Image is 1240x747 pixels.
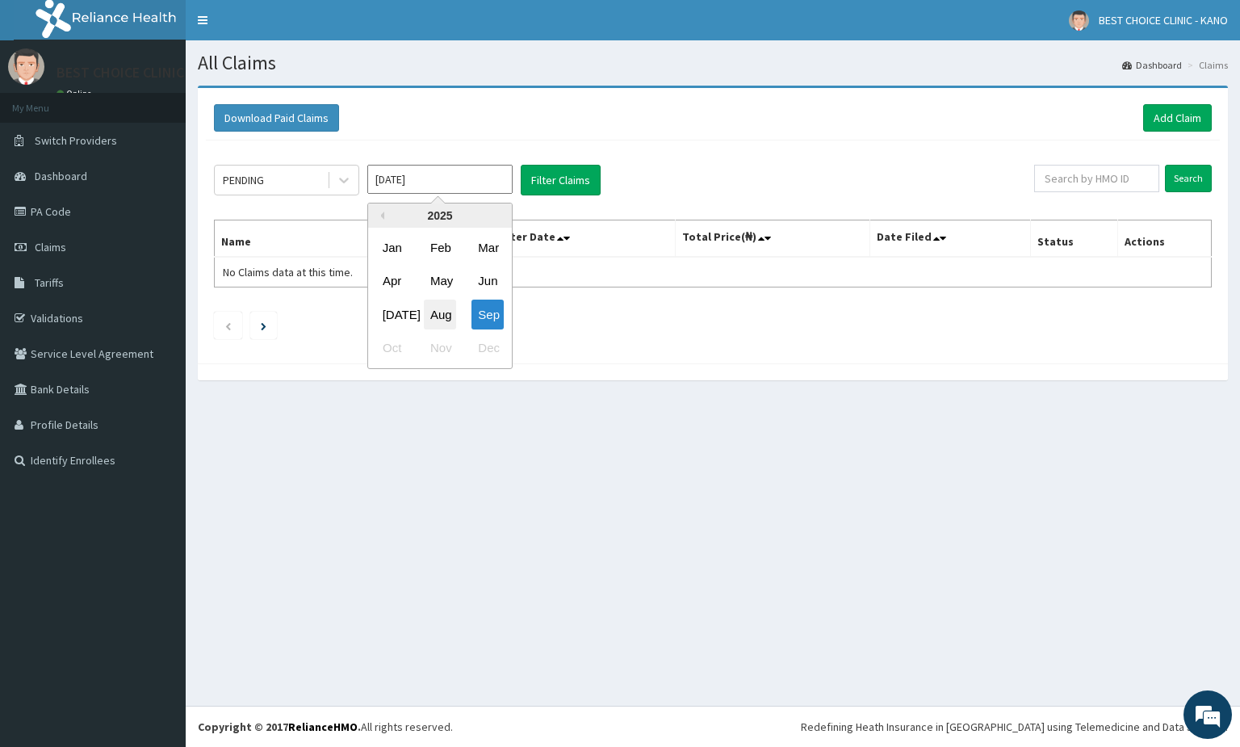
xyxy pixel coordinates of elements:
span: BEST CHOICE CLINIC - KANO [1099,13,1228,27]
div: Choose March 2025 [471,233,504,262]
span: Claims [35,240,66,254]
th: Actions [1117,220,1211,258]
input: Search [1165,165,1212,192]
a: Dashboard [1122,58,1182,72]
h1: All Claims [198,52,1228,73]
div: Choose June 2025 [471,266,504,296]
th: Status [1031,220,1117,258]
span: Tariffs [35,275,64,290]
a: RelianceHMO [288,720,358,734]
img: User Image [1069,10,1089,31]
p: BEST CHOICE CLINIC - KANO [57,65,231,80]
strong: Copyright © 2017 . [198,720,361,734]
footer: All rights reserved. [186,706,1240,747]
span: Switch Providers [35,133,117,148]
input: Search by HMO ID [1034,165,1159,192]
div: Choose February 2025 [424,233,456,262]
div: Minimize live chat window [265,8,304,47]
input: Select Month and Year [367,165,513,194]
div: Choose April 2025 [376,266,408,296]
div: Chat with us now [84,90,271,111]
a: Online [57,88,95,99]
div: Choose January 2025 [376,233,408,262]
th: Date Filed [870,220,1031,258]
span: No Claims data at this time. [223,265,353,279]
div: Choose May 2025 [424,266,456,296]
img: User Image [8,48,44,85]
a: Previous page [224,318,232,333]
li: Claims [1183,58,1228,72]
div: 2025 [368,204,512,228]
div: Choose September 2025 [471,300,504,329]
img: d_794563401_company_1708531726252_794563401 [30,81,65,121]
button: Previous Year [376,212,384,220]
th: Total Price(₦) [676,220,870,258]
div: Choose July 2025 [376,300,408,329]
a: Add Claim [1143,104,1212,132]
button: Filter Claims [521,165,601,195]
a: Next page [261,318,266,333]
button: Download Paid Claims [214,104,339,132]
div: PENDING [223,172,264,188]
th: Name [215,220,466,258]
textarea: Type your message and hit 'Enter' [8,441,308,497]
div: Choose August 2025 [424,300,456,329]
div: Redefining Heath Insurance in [GEOGRAPHIC_DATA] using Telemedicine and Data Science! [801,719,1228,735]
span: We're online! [94,204,223,367]
span: Dashboard [35,169,87,183]
div: month 2025-09 [368,231,512,365]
